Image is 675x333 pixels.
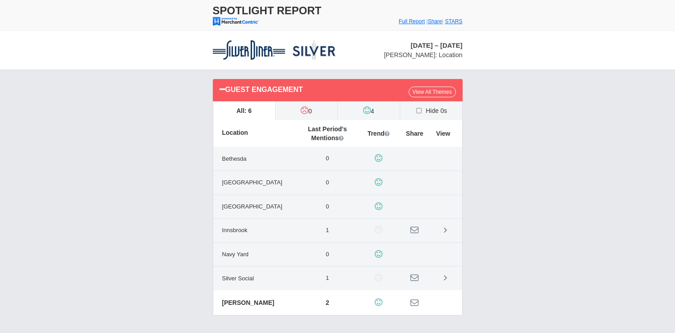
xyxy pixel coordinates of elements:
[338,101,400,120] label: 4
[298,291,356,315] td: 2
[368,129,389,138] span: Trend
[298,171,356,195] td: 0
[384,51,463,58] span: [PERSON_NAME]: Location
[218,199,287,215] span: [GEOGRAPHIC_DATA]
[298,219,356,243] td: 1
[213,291,298,315] td: [PERSON_NAME]
[276,101,338,120] label: 0
[219,83,409,95] div: Guest Engagement
[308,125,347,142] span: Last Period's Mentions
[428,18,442,25] a: Share
[298,195,356,219] td: 0
[400,101,462,120] label: Hide 0s
[410,42,462,49] span: [DATE] – [DATE]
[218,223,252,238] span: Innsbrook
[400,120,429,147] th: Share
[298,147,356,171] td: 0
[218,271,259,287] span: Silver Social
[213,17,259,26] img: mc-powered-by-logo-103.png
[427,18,428,25] span: |
[445,18,462,25] a: STARS
[218,247,253,262] span: Navy Yard
[218,151,251,167] span: Bethesda
[429,120,462,147] th: View
[218,175,287,191] span: [GEOGRAPHIC_DATA]
[213,120,298,147] th: Location
[399,18,425,25] a: Full Report
[298,266,356,291] td: 1
[442,18,443,25] span: |
[213,101,275,120] label: All: 6
[213,40,336,61] img: stars-silver-diner-logo-50.png
[298,242,356,266] td: 0
[409,87,456,97] a: View All Themes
